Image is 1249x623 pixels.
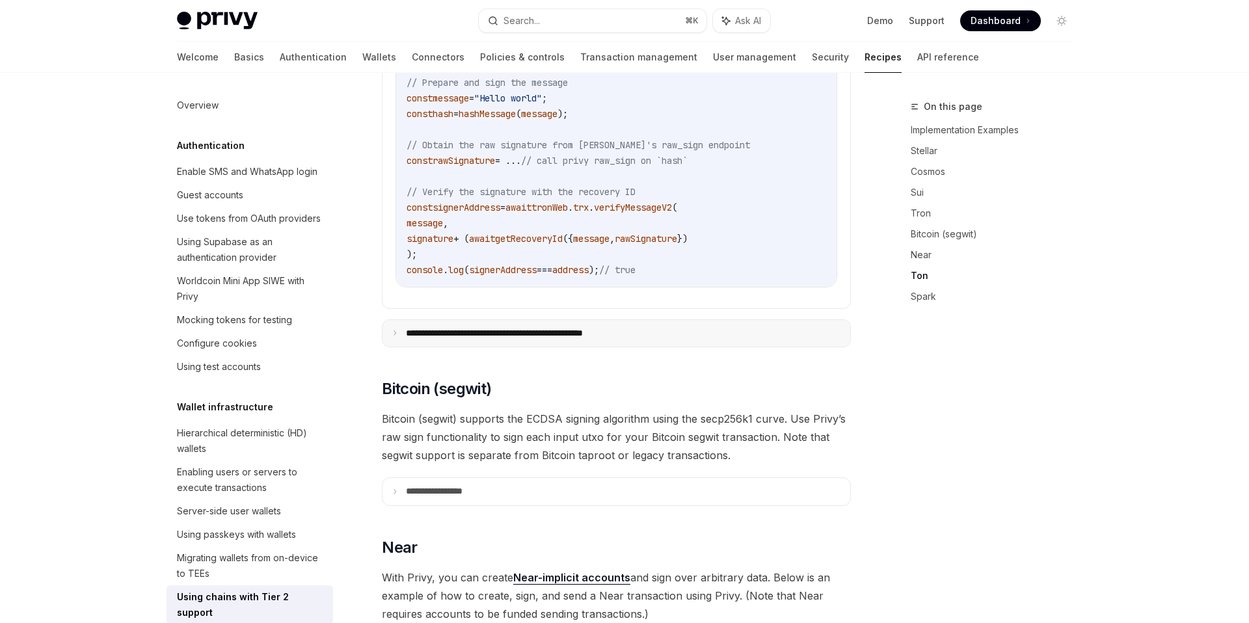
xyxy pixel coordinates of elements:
[177,425,325,457] div: Hierarchical deterministic (HD) wallets
[407,202,433,213] span: const
[407,264,443,276] span: console
[568,202,573,213] span: .
[167,230,333,269] a: Using Supabase as an authentication provider
[685,16,699,26] span: ⌘ K
[573,233,610,245] span: message
[234,42,264,73] a: Basics
[812,42,849,73] a: Security
[167,355,333,378] a: Using test accounts
[924,99,982,114] span: On this page
[573,202,589,213] span: trx
[672,202,677,213] span: (
[167,94,333,117] a: Overview
[537,264,552,276] span: ===
[531,202,568,213] span: tronWeb
[433,202,500,213] span: signerAddress
[464,264,469,276] span: (
[167,308,333,332] a: Mocking tokens for testing
[177,359,261,375] div: Using test accounts
[177,527,296,542] div: Using passkeys with wallets
[469,92,474,104] span: =
[589,202,594,213] span: .
[167,546,333,585] a: Migrating wallets from on-device to TEEs
[911,245,1082,265] a: Near
[177,138,245,153] h5: Authentication
[167,523,333,546] a: Using passkeys with wallets
[382,378,491,399] span: Bitcoin (segwit)
[382,537,418,558] span: Near
[167,207,333,230] a: Use tokens from OAuth providers
[177,211,321,226] div: Use tokens from OAuth providers
[1051,10,1072,31] button: Toggle dark mode
[865,42,902,73] a: Recipes
[909,14,945,27] a: Support
[407,77,568,88] span: // Prepare and sign the message
[911,140,1082,161] a: Stellar
[495,155,521,166] span: = ...
[407,233,453,245] span: signature
[513,571,630,585] a: Near-implicit accounts
[911,286,1082,307] a: Spark
[177,589,325,620] div: Using chains with Tier 2 support
[177,550,325,581] div: Migrating wallets from on-device to TEEs
[177,187,243,203] div: Guest accounts
[448,264,464,276] span: log
[911,265,1082,286] a: Ton
[167,332,333,355] a: Configure cookies
[516,108,521,120] span: (
[407,139,750,151] span: // Obtain the raw signature from [PERSON_NAME]'s raw_sign endpoint
[407,248,417,260] span: );
[407,155,433,166] span: const
[362,42,396,73] a: Wallets
[433,155,495,166] span: rawSignature
[504,13,540,29] div: Search...
[453,233,469,245] span: + (
[552,264,589,276] span: address
[911,224,1082,245] a: Bitcoin (segwit)
[407,92,433,104] span: const
[177,312,292,328] div: Mocking tokens for testing
[280,42,347,73] a: Authentication
[167,421,333,460] a: Hierarchical deterministic (HD) wallets
[412,42,464,73] a: Connectors
[713,9,770,33] button: Ask AI
[563,233,573,245] span: ({
[971,14,1021,27] span: Dashboard
[480,42,565,73] a: Policies & controls
[407,217,443,229] span: message
[713,42,796,73] a: User management
[615,233,677,245] span: rawSignature
[479,9,706,33] button: Search...⌘K
[177,98,219,113] div: Overview
[557,108,568,120] span: );
[495,233,563,245] span: getRecoveryId
[443,264,448,276] span: .
[407,108,433,120] span: const
[459,108,516,120] span: hashMessage
[580,42,697,73] a: Transaction management
[594,202,672,213] span: verifyMessageV2
[167,183,333,207] a: Guest accounts
[911,182,1082,203] a: Sui
[735,14,761,27] span: Ask AI
[177,12,258,30] img: light logo
[443,217,448,229] span: ,
[521,155,688,166] span: // call privy raw_sign on `hash`
[960,10,1041,31] a: Dashboard
[911,120,1082,140] a: Implementation Examples
[433,108,453,120] span: hash
[521,108,557,120] span: message
[382,410,851,464] span: Bitcoin (segwit) supports the ECDSA signing algorithm using the secp256k1 curve. Use Privy’s raw ...
[177,164,317,179] div: Enable SMS and WhatsApp login
[407,186,636,198] span: // Verify the signature with the recovery ID
[500,202,505,213] span: =
[469,264,537,276] span: signerAddress
[177,42,219,73] a: Welcome
[177,464,325,496] div: Enabling users or servers to execute transactions
[505,202,531,213] span: await
[589,264,599,276] span: );
[433,92,469,104] span: message
[469,233,495,245] span: await
[599,264,636,276] span: // true
[167,160,333,183] a: Enable SMS and WhatsApp login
